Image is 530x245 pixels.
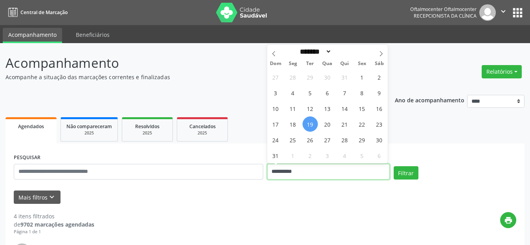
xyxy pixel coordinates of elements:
[354,85,370,100] span: Agosto 8, 2025
[337,148,352,163] span: Setembro 4, 2025
[6,53,369,73] p: Acompanhamento
[320,85,335,100] span: Agosto 6, 2025
[320,148,335,163] span: Setembro 3, 2025
[303,116,318,132] span: Agosto 19, 2025
[394,166,418,180] button: Filtrar
[319,61,336,66] span: Qua
[504,216,513,225] i: print
[496,4,511,21] button: 
[14,191,61,204] button: Mais filtroskeyboard_arrow_down
[372,101,387,116] span: Agosto 16, 2025
[372,132,387,147] span: Agosto 30, 2025
[320,101,335,116] span: Agosto 13, 2025
[337,85,352,100] span: Agosto 7, 2025
[268,69,283,85] span: Julho 27, 2025
[135,123,160,130] span: Resolvidos
[268,116,283,132] span: Agosto 17, 2025
[14,212,94,220] div: 4 itens filtrados
[285,148,301,163] span: Setembro 1, 2025
[268,101,283,116] span: Agosto 10, 2025
[370,61,388,66] span: Sáb
[297,47,332,56] select: Month
[285,69,301,85] span: Julho 28, 2025
[20,9,68,16] span: Central de Marcação
[372,69,387,85] span: Agosto 2, 2025
[268,85,283,100] span: Agosto 3, 2025
[284,61,301,66] span: Seg
[66,123,112,130] span: Não compareceram
[372,85,387,100] span: Agosto 9, 2025
[511,6,524,20] button: apps
[320,132,335,147] span: Agosto 27, 2025
[414,13,477,19] span: Recepcionista da clínica
[18,123,44,130] span: Agendados
[354,132,370,147] span: Agosto 29, 2025
[303,85,318,100] span: Agosto 5, 2025
[482,65,522,78] button: Relatórios
[268,132,283,147] span: Agosto 24, 2025
[354,116,370,132] span: Agosto 22, 2025
[479,4,496,21] img: img
[70,28,115,42] a: Beneficiários
[128,130,167,136] div: 2025
[320,116,335,132] span: Agosto 20, 2025
[500,212,516,228] button: print
[303,69,318,85] span: Julho 29, 2025
[268,148,283,163] span: Agosto 31, 2025
[301,61,319,66] span: Ter
[337,116,352,132] span: Agosto 21, 2025
[303,132,318,147] span: Agosto 26, 2025
[285,132,301,147] span: Agosto 25, 2025
[354,101,370,116] span: Agosto 15, 2025
[14,152,40,164] label: PESQUISAR
[14,229,94,235] div: Página 1 de 1
[353,61,370,66] span: Sex
[303,148,318,163] span: Setembro 2, 2025
[336,61,353,66] span: Qui
[3,28,62,43] a: Acompanhamento
[267,61,284,66] span: Dom
[285,85,301,100] span: Agosto 4, 2025
[66,130,112,136] div: 2025
[6,6,68,19] a: Central de Marcação
[332,47,358,56] input: Year
[285,116,301,132] span: Agosto 18, 2025
[337,69,352,85] span: Julho 31, 2025
[303,101,318,116] span: Agosto 12, 2025
[189,123,216,130] span: Cancelados
[6,73,369,81] p: Acompanhe a situação das marcações correntes e finalizadas
[372,148,387,163] span: Setembro 6, 2025
[395,95,464,105] p: Ano de acompanhamento
[372,116,387,132] span: Agosto 23, 2025
[183,130,222,136] div: 2025
[337,101,352,116] span: Agosto 14, 2025
[354,148,370,163] span: Setembro 5, 2025
[337,132,352,147] span: Agosto 28, 2025
[354,69,370,85] span: Agosto 1, 2025
[410,6,477,13] div: Oftalmocenter Oftalmocenter
[48,193,56,201] i: keyboard_arrow_down
[20,221,94,228] strong: 9702 marcações agendadas
[14,220,94,229] div: de
[499,7,508,16] i: 
[320,69,335,85] span: Julho 30, 2025
[285,101,301,116] span: Agosto 11, 2025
